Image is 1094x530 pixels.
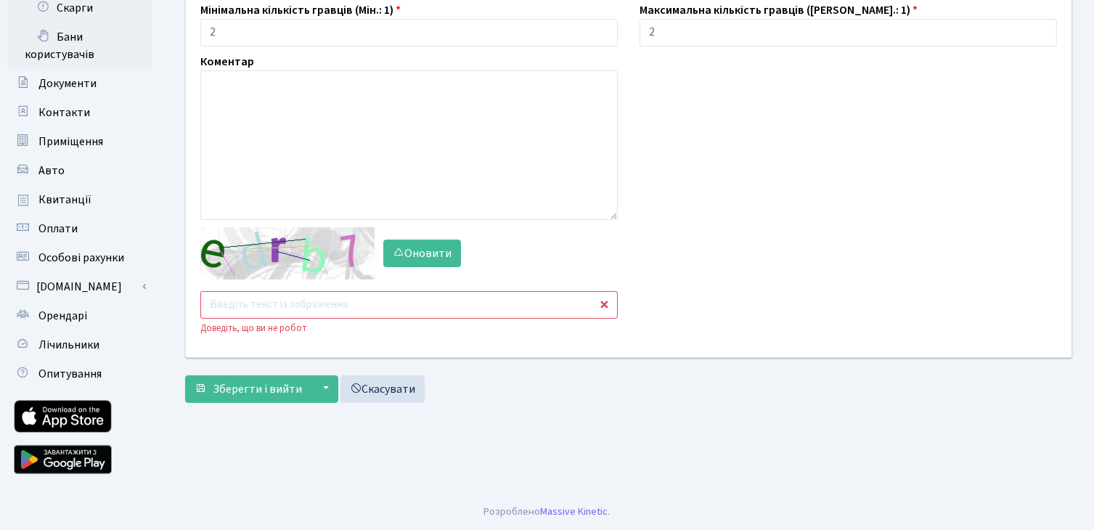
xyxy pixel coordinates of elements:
span: Авто [38,163,65,179]
a: [DOMAIN_NAME] [7,272,152,301]
input: Введіть текст із зображення [200,291,618,319]
span: Контакти [38,105,90,121]
a: Бани користувачів [7,23,152,69]
a: Контакти [7,98,152,127]
span: Опитування [38,366,102,382]
span: Документи [38,76,97,91]
a: Авто [7,156,152,185]
span: Квитанції [38,192,91,208]
a: Особові рахунки [7,243,152,272]
a: Оплати [7,214,152,243]
label: Коментар [200,53,254,70]
label: Максимальна кількість гравців ([PERSON_NAME].: 1) [640,1,918,19]
div: Розроблено . [484,504,611,520]
a: Документи [7,69,152,98]
a: Опитування [7,359,152,388]
button: Зберегти і вийти [185,375,311,403]
label: Мінімальна кількість гравців (Мін.: 1) [200,1,401,19]
img: default [200,227,375,280]
a: Квитанції [7,185,152,214]
div: Доведіть, що ви не робот [200,322,618,335]
a: Скасувати [340,375,425,403]
a: Приміщення [7,127,152,156]
span: Приміщення [38,134,103,150]
span: Лічильники [38,337,99,353]
a: Орендарі [7,301,152,330]
a: Лічильники [7,330,152,359]
span: Орендарі [38,308,87,324]
span: Особові рахунки [38,250,124,266]
span: Зберегти і вийти [213,381,302,397]
span: Оплати [38,221,78,237]
a: Massive Kinetic [541,504,608,519]
button: Оновити [383,240,461,267]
